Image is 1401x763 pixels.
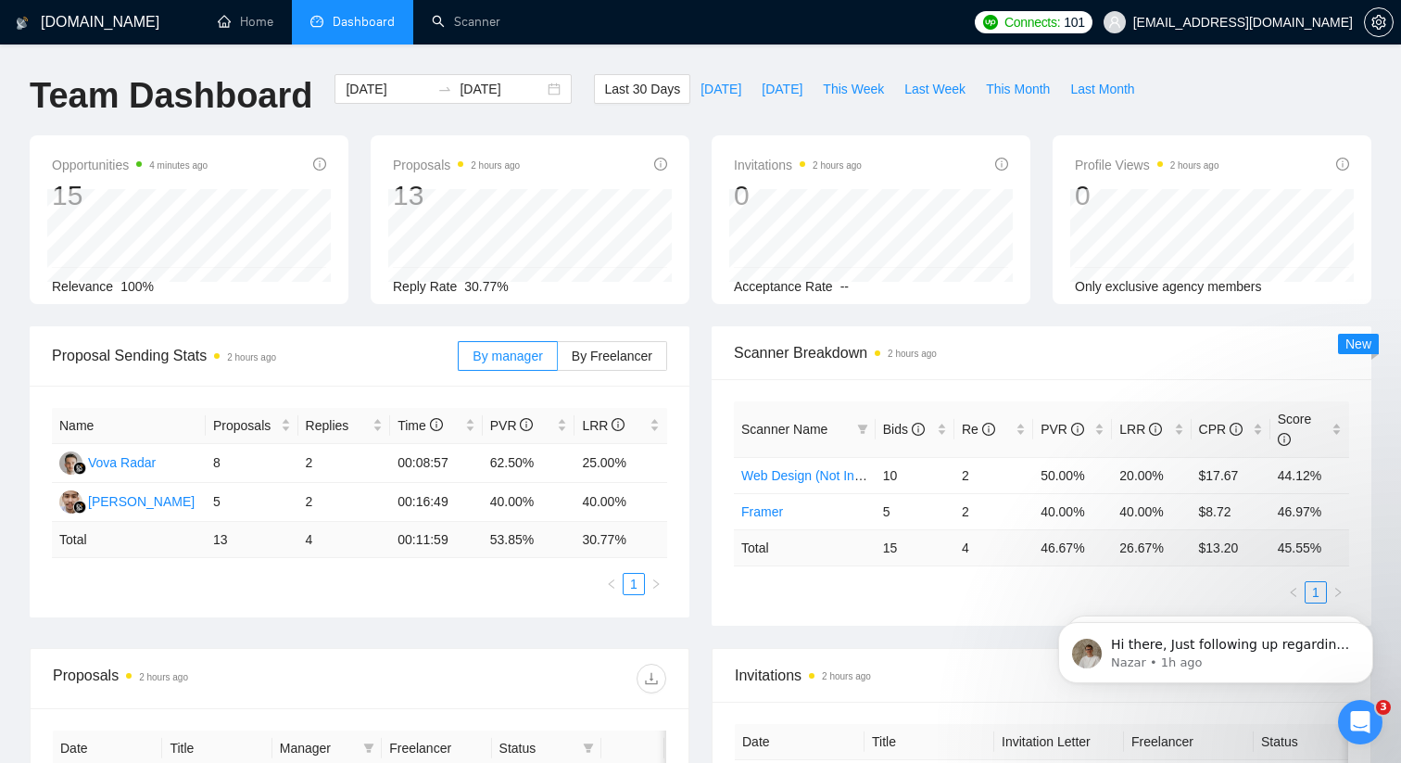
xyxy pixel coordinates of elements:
td: $17.67 [1192,457,1270,493]
td: 5 [206,483,298,522]
span: filter [363,743,374,754]
button: download [637,664,666,693]
span: 101 [1064,12,1084,32]
td: 00:16:49 [390,483,483,522]
td: 44.12% [1270,457,1349,493]
span: Connects: [1004,12,1060,32]
span: By Freelancer [572,349,652,363]
div: Hello! I’m Nazar, and I’ll gladly support you with your request 😊 [30,330,289,366]
span: Score [1278,412,1312,447]
td: 62.50% [483,444,575,483]
span: info-circle [654,158,667,171]
a: Framer [741,504,783,519]
img: AI [59,490,82,514]
div: Proposals [53,664,360,693]
td: 8 [206,444,298,483]
button: Home [290,7,325,43]
button: Upload attachment [88,607,103,622]
th: Status [1254,724,1383,760]
span: Replies [306,415,370,436]
td: 30.77 % [574,522,667,558]
span: info-circle [520,418,533,431]
h1: Nazar [90,9,133,23]
a: AI[PERSON_NAME] [59,493,195,508]
a: VRVova Radar [59,454,156,469]
time: 2 hours ago [471,160,520,171]
div: What is the function of a Business Manager? [57,146,355,215]
td: 20.00% [1112,457,1191,493]
button: right [645,573,667,595]
span: CPR [1199,422,1243,437]
iframe: Intercom notifications message [1030,583,1401,713]
td: 2 [298,444,391,483]
div: 13 [393,178,520,213]
img: VR [59,451,82,475]
button: right [1327,581,1349,604]
div: joined the conversation [113,280,282,297]
span: PVR [1041,422,1084,437]
td: Total [734,529,876,566]
td: 4 [298,522,391,558]
th: Freelancer [1124,724,1254,760]
span: dashboard [310,15,323,28]
iframe: Intercom live chat [1338,700,1382,744]
td: 26.67 % [1112,529,1191,566]
span: Last Week [904,79,966,99]
button: Last 30 Days [594,74,690,104]
span: info-circle [313,158,326,171]
td: 2 [954,457,1033,493]
div: Nazar says… [15,276,356,319]
span: Time [398,418,442,433]
button: Emoji picker [29,607,44,622]
td: 46.97% [1270,493,1349,529]
span: right [650,579,662,590]
a: searchScanner [432,14,500,30]
span: user [1108,16,1121,29]
button: Send a message… [318,600,347,629]
img: logo [16,8,29,38]
span: info-circle [982,423,995,436]
div: Could you please clarify what offer you received, and also confirm whether you are theowneror ana... [15,416,304,511]
span: [DATE] [762,79,802,99]
span: 30.77% [464,279,508,294]
span: to [437,82,452,96]
button: go back [12,7,47,43]
button: setting [1364,7,1394,37]
time: 2 hours ago [1170,160,1219,171]
button: [DATE] [690,74,751,104]
img: upwork-logo.png [983,15,998,30]
time: 4 minutes ago [149,160,208,171]
span: Proposal Sending Stats [52,344,458,367]
td: 50.00% [1033,457,1112,493]
span: Re [962,422,995,437]
span: Acceptance Rate [734,279,833,294]
span: Last 30 Days [604,79,680,99]
td: $8.72 [1192,493,1270,529]
button: left [600,573,623,595]
span: This Month [986,79,1050,99]
a: 1 [1306,582,1326,603]
span: Invitations [734,154,862,176]
span: Dashboard [333,14,395,30]
div: Oh I see now I need to accept through the agency account. All good! [67,544,356,603]
a: 1 [624,574,644,594]
img: Profile image for AI Assistant from GigRadar 📡 [15,223,44,252]
div: Please allow me a couple of minutes to check everything in detail 🖥️🔍 [30,366,289,402]
td: 2 [298,483,391,522]
a: Web Design (Not Including Ecommerce / Shopify) [741,468,1027,483]
div: lainyann98@gmail.com says… [15,544,356,625]
td: 00:08:57 [390,444,483,483]
img: gigradar-bm.png [73,501,86,514]
span: filter [360,734,378,762]
li: Next Page [645,573,667,595]
span: info-circle [1230,423,1243,436]
button: left [1282,581,1305,604]
time: 2 hours ago [227,352,276,362]
a: setting [1364,15,1394,30]
th: Date [735,724,865,760]
span: Manager [280,738,356,758]
th: Proposals [206,408,298,444]
span: 3 [1376,700,1391,715]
